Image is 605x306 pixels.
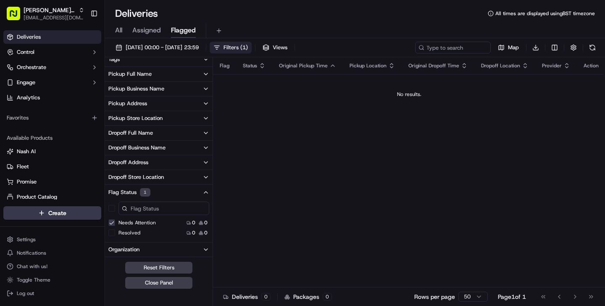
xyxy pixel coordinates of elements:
[143,83,153,93] button: Start new chat
[84,209,102,215] span: Pylon
[279,62,328,69] span: Original Pickup Time
[204,219,208,226] span: 0
[125,277,192,289] button: Close Panel
[3,45,101,59] button: Control
[26,153,111,160] span: [PERSON_NAME] [PERSON_NAME]
[240,44,248,51] span: ( 1 )
[7,178,98,186] a: Promise
[118,153,135,160] span: [DATE]
[115,25,122,35] span: All
[3,3,87,24] button: [PERSON_NAME]'s Original[EMAIL_ADDRESS][DOMAIN_NAME]
[7,148,98,155] a: Nash AI
[587,42,598,53] button: Refresh
[113,153,116,160] span: •
[71,189,78,196] div: 💻
[108,246,139,253] div: Organization
[220,62,229,69] span: Flag
[243,62,257,69] span: Status
[17,188,64,197] span: Knowledge Base
[17,148,36,155] span: Nash AI
[105,82,213,96] button: Pickup Business Name
[108,129,153,137] div: Dropoff Full Name
[17,193,57,201] span: Product Catalog
[38,89,116,96] div: We're available if you need us!
[24,14,84,21] button: [EMAIL_ADDRESS][DOMAIN_NAME]
[223,293,271,301] div: Deliveries
[68,185,138,200] a: 💻API Documentation
[3,206,101,220] button: Create
[105,52,213,67] button: Tags
[3,261,101,272] button: Chat with us!
[118,219,156,226] label: Needs Attention
[3,160,101,173] button: Fleet
[224,44,248,51] span: Filters
[5,185,68,200] a: 📗Knowledge Base
[105,185,213,200] button: Flag Status1
[414,293,455,301] p: Rows per page
[3,76,101,89] button: Engage
[3,91,101,104] a: Analytics
[8,8,25,25] img: Nash
[108,188,150,197] div: Flag Status
[108,159,148,166] div: Dropoff Address
[105,96,213,111] button: Pickup Address
[108,114,163,122] div: Pickup Store Location
[38,80,138,89] div: Start new chat
[3,287,101,299] button: Log out
[17,48,34,56] span: Control
[498,293,526,301] div: Page 1 of 1
[105,170,213,184] button: Dropoff Store Location
[17,163,29,170] span: Fleet
[48,209,66,217] span: Create
[3,247,101,259] button: Notifications
[3,190,101,204] button: Product Catalog
[17,178,37,186] span: Promise
[108,173,164,181] div: Dropoff Store Location
[261,293,271,301] div: 0
[542,62,562,69] span: Provider
[3,61,101,74] button: Orchestrate
[105,111,213,125] button: Pickup Store Location
[105,242,213,257] button: Organization
[192,229,195,236] span: 0
[17,263,47,270] span: Chat with us!
[495,10,595,17] span: All times are displayed using BST timezone
[259,42,291,53] button: Views
[584,62,599,69] div: Action
[105,141,213,155] button: Dropoff Business Name
[481,62,520,69] span: Dropoff Location
[17,154,24,160] img: 1736555255976-a54dd68f-1ca7-489b-9aae-adbdc363a1c4
[7,163,98,170] a: Fleet
[17,94,40,101] span: Analytics
[17,290,34,297] span: Log out
[408,62,459,69] span: Original Dropoff Time
[115,7,158,20] h1: Deliveries
[284,293,332,301] div: Packages
[216,91,602,98] div: No results.
[3,145,101,158] button: Nash AI
[8,34,153,47] p: Welcome 👋
[105,67,213,81] button: Pickup Full Name
[3,234,101,245] button: Settings
[126,44,199,51] span: [DATE] 00:00 - [DATE] 23:59
[3,131,101,145] div: Available Products
[22,54,151,63] input: Got a question? Start typing here...
[118,229,140,236] label: Resolved
[3,30,101,44] a: Deliveries
[18,80,33,96] img: 1753817452368-0c19585d-7be3-40d9-9a41-2dc781b3d1eb
[108,100,147,107] div: Pickup Address
[3,274,101,286] button: Toggle Theme
[17,250,46,256] span: Notifications
[132,25,161,35] span: Assigned
[108,56,120,63] div: Tags
[8,122,22,136] img: Bea Lacdao
[7,193,98,201] a: Product Catalog
[70,130,73,137] span: •
[130,108,153,118] button: See all
[118,202,209,215] input: Flag Status
[17,236,36,243] span: Settings
[210,42,252,53] button: Filters(1)
[24,6,75,14] button: [PERSON_NAME]'s Original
